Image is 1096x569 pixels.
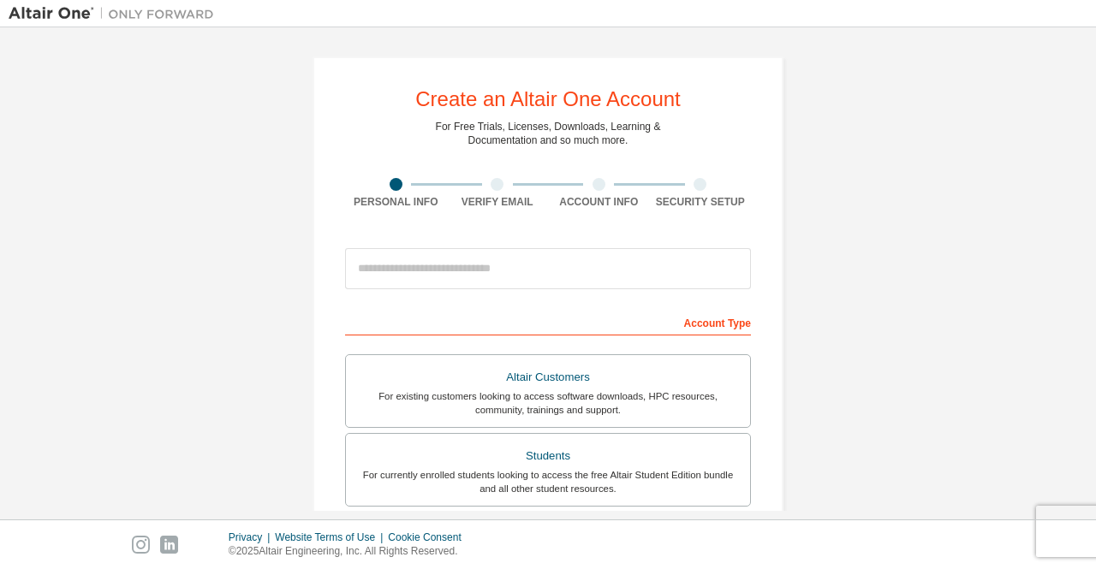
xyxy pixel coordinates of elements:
img: Altair One [9,5,223,22]
img: instagram.svg [132,536,150,554]
div: Account Type [345,308,751,335]
p: © 2025 Altair Engineering, Inc. All Rights Reserved. [229,544,472,559]
div: Personal Info [345,195,447,209]
div: For existing customers looking to access software downloads, HPC resources, community, trainings ... [356,389,740,417]
div: Website Terms of Use [275,530,388,544]
div: Account Info [548,195,650,209]
div: Altair Customers [356,365,740,389]
div: For currently enrolled students looking to access the free Altair Student Edition bundle and all ... [356,468,740,495]
div: Create an Altair One Account [415,89,681,110]
div: Privacy [229,530,275,544]
div: Security Setup [650,195,752,209]
div: For Free Trials, Licenses, Downloads, Learning & Documentation and so much more. [436,120,661,147]
div: Students [356,444,740,468]
div: Cookie Consent [388,530,471,544]
img: linkedin.svg [160,536,178,554]
div: Verify Email [447,195,549,209]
